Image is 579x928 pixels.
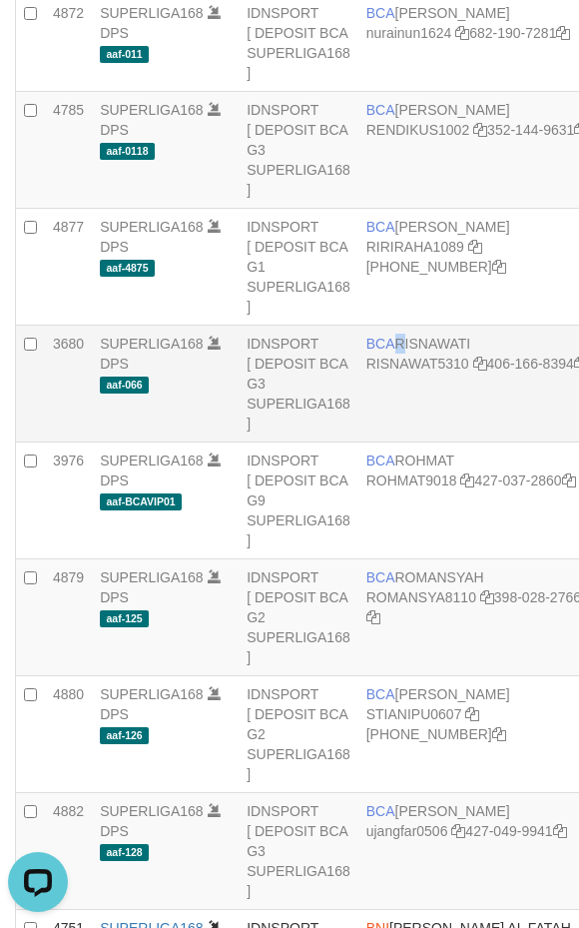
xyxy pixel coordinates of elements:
[366,609,380,625] a: Copy 3980282766 to clipboard
[45,209,92,326] td: 4877
[100,336,204,352] a: SUPERLIGA168
[92,793,239,910] td: DPS
[366,453,395,468] span: BCA
[366,5,395,21] span: BCA
[100,727,149,744] span: aaf-126
[492,259,506,275] a: Copy 4062281611 to clipboard
[366,102,395,118] span: BCA
[366,25,452,41] a: nurainun1624
[92,559,239,676] td: DPS
[100,844,149,861] span: aaf-128
[100,5,204,21] a: SUPERLIGA168
[92,209,239,326] td: DPS
[468,239,482,255] a: Copy RIRIRAHA1089 to clipboard
[465,706,479,722] a: Copy STIANIPU0607 to clipboard
[492,726,506,742] a: Copy 4062280194 to clipboard
[45,559,92,676] td: 4879
[562,472,576,488] a: Copy 4270372860 to clipboard
[45,92,92,209] td: 4785
[92,92,239,209] td: DPS
[100,143,155,160] span: aaf-0118
[45,326,92,443] td: 3680
[100,219,204,235] a: SUPERLIGA168
[473,356,487,372] a: Copy RISNAWAT5310 to clipboard
[92,326,239,443] td: DPS
[239,443,358,559] td: IDNSPORT [ DEPOSIT BCA G9 SUPERLIGA168 ]
[366,219,395,235] span: BCA
[553,823,567,839] a: Copy 4270499941 to clipboard
[100,493,182,510] span: aaf-BCAVIP01
[366,336,395,352] span: BCA
[45,793,92,910] td: 4882
[100,569,204,585] a: SUPERLIGA168
[100,46,149,63] span: aaf-011
[239,559,358,676] td: IDNSPORT [ DEPOSIT BCA G2 SUPERLIGA168 ]
[473,122,487,138] a: Copy RENDIKUS1002 to clipboard
[239,92,358,209] td: IDNSPORT [ DEPOSIT BCA G3 SUPERLIGA168 ]
[100,686,204,702] a: SUPERLIGA168
[45,443,92,559] td: 3976
[556,25,570,41] a: Copy 6821907281 to clipboard
[8,8,68,68] button: Open LiveChat chat widget
[366,472,457,488] a: ROHMAT9018
[366,803,395,819] span: BCA
[460,472,474,488] a: Copy ROHMAT9018 to clipboard
[239,793,358,910] td: IDNSPORT [ DEPOSIT BCA G3 SUPERLIGA168 ]
[100,377,149,394] span: aaf-066
[366,239,464,255] a: RIRIRAHA1089
[239,326,358,443] td: IDNSPORT [ DEPOSIT BCA G3 SUPERLIGA168 ]
[455,25,469,41] a: Copy nurainun1624 to clipboard
[366,686,395,702] span: BCA
[92,443,239,559] td: DPS
[480,589,494,605] a: Copy ROMANSYA8110 to clipboard
[92,676,239,793] td: DPS
[239,676,358,793] td: IDNSPORT [ DEPOSIT BCA G2 SUPERLIGA168 ]
[366,823,448,839] a: ujangfar0506
[100,803,204,819] a: SUPERLIGA168
[45,676,92,793] td: 4880
[366,706,462,722] a: STIANIPU0607
[366,589,476,605] a: ROMANSYA8110
[366,356,469,372] a: RISNAWAT5310
[366,122,470,138] a: RENDIKUS1002
[100,260,155,277] span: aaf-4875
[100,102,204,118] a: SUPERLIGA168
[100,610,149,627] span: aaf-125
[366,569,395,585] span: BCA
[451,823,465,839] a: Copy ujangfar0506 to clipboard
[100,453,204,468] a: SUPERLIGA168
[239,209,358,326] td: IDNSPORT [ DEPOSIT BCA G1 SUPERLIGA168 ]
